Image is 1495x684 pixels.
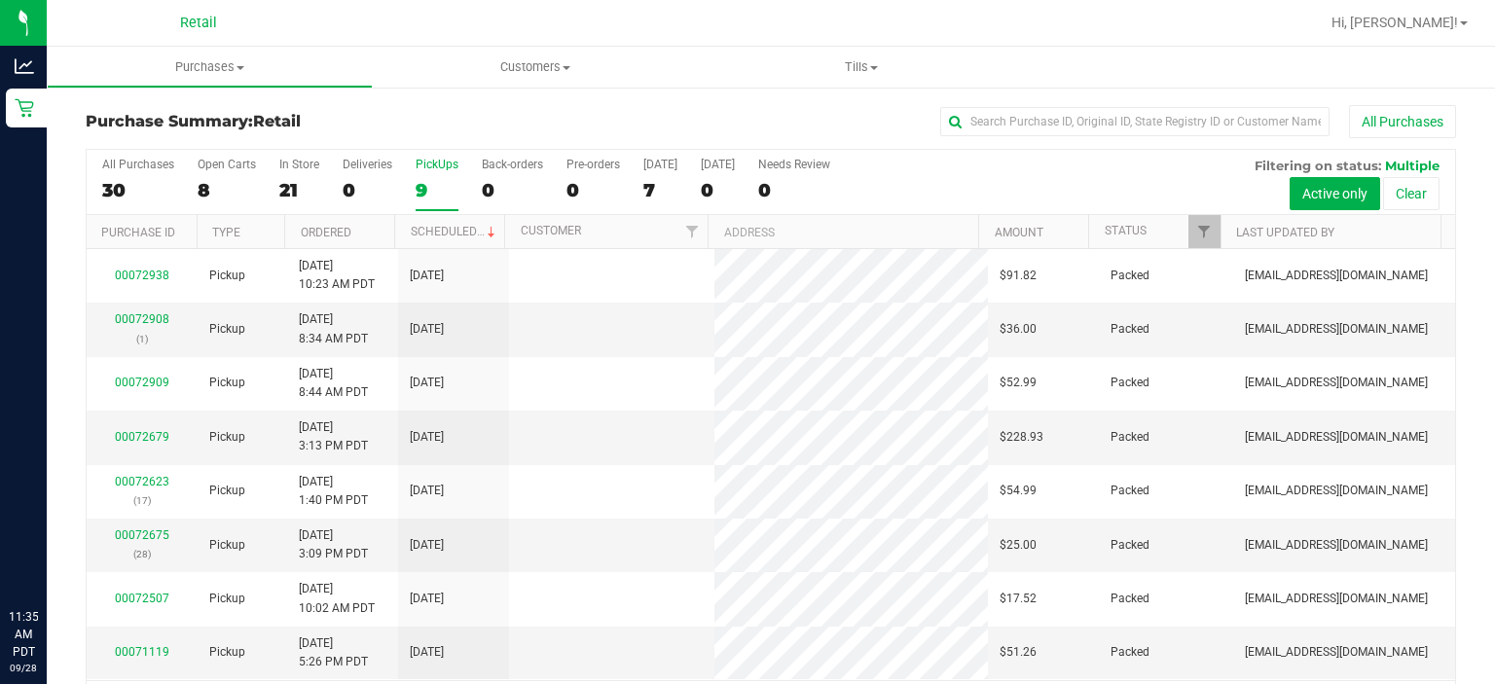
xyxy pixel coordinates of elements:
[48,58,372,76] span: Purchases
[198,179,256,201] div: 8
[98,330,186,348] p: (1)
[1245,320,1428,339] span: [EMAIL_ADDRESS][DOMAIN_NAME]
[209,590,245,608] span: Pickup
[115,475,169,488] a: 00072623
[1111,320,1149,339] span: Packed
[758,158,830,171] div: Needs Review
[1349,105,1456,138] button: All Purchases
[1383,177,1440,210] button: Clear
[1111,428,1149,447] span: Packed
[209,320,245,339] span: Pickup
[1000,267,1037,285] span: $91.82
[115,645,169,659] a: 00071119
[410,590,444,608] span: [DATE]
[253,112,301,130] span: Retail
[209,428,245,447] span: Pickup
[373,58,699,76] span: Customers
[521,224,581,237] a: Customer
[995,226,1043,239] a: Amount
[102,179,174,201] div: 30
[299,473,368,510] span: [DATE] 1:40 PM PDT
[299,526,368,563] span: [DATE] 3:09 PM PDT
[675,215,708,248] a: Filter
[279,158,319,171] div: In Store
[566,158,620,171] div: Pre-orders
[1000,590,1037,608] span: $17.52
[86,113,542,130] h3: Purchase Summary:
[102,158,174,171] div: All Purchases
[1188,215,1221,248] a: Filter
[410,428,444,447] span: [DATE]
[1111,590,1149,608] span: Packed
[566,179,620,201] div: 0
[115,592,169,605] a: 00072507
[198,158,256,171] div: Open Carts
[115,312,169,326] a: 00072908
[1236,226,1334,239] a: Last Updated By
[708,215,978,249] th: Address
[699,47,1025,88] a: Tills
[410,267,444,285] span: [DATE]
[1000,643,1037,662] span: $51.26
[98,491,186,510] p: (17)
[1385,158,1440,173] span: Multiple
[301,226,351,239] a: Ordered
[701,158,735,171] div: [DATE]
[19,528,78,587] iframe: Resource center
[701,179,735,201] div: 0
[416,179,458,201] div: 9
[343,179,392,201] div: 0
[758,179,830,201] div: 0
[15,56,34,76] inline-svg: Analytics
[1111,536,1149,555] span: Packed
[1245,482,1428,500] span: [EMAIL_ADDRESS][DOMAIN_NAME]
[1111,482,1149,500] span: Packed
[1245,590,1428,608] span: [EMAIL_ADDRESS][DOMAIN_NAME]
[482,179,543,201] div: 0
[180,15,217,31] span: Retail
[1000,482,1037,500] span: $54.99
[1111,267,1149,285] span: Packed
[9,608,38,661] p: 11:35 AM PDT
[482,158,543,171] div: Back-orders
[209,374,245,392] span: Pickup
[416,158,458,171] div: PickUps
[9,661,38,675] p: 09/28
[1245,536,1428,555] span: [EMAIL_ADDRESS][DOMAIN_NAME]
[1331,15,1458,30] span: Hi, [PERSON_NAME]!
[410,320,444,339] span: [DATE]
[209,482,245,500] span: Pickup
[209,643,245,662] span: Pickup
[411,225,499,238] a: Scheduled
[15,98,34,118] inline-svg: Retail
[1255,158,1381,173] span: Filtering on status:
[1245,267,1428,285] span: [EMAIL_ADDRESS][DOMAIN_NAME]
[1290,177,1380,210] button: Active only
[1000,536,1037,555] span: $25.00
[373,47,699,88] a: Customers
[410,482,444,500] span: [DATE]
[299,580,375,617] span: [DATE] 10:02 AM PDT
[1245,643,1428,662] span: [EMAIL_ADDRESS][DOMAIN_NAME]
[212,226,240,239] a: Type
[299,634,368,671] span: [DATE] 5:26 PM PDT
[299,310,368,347] span: [DATE] 8:34 AM PDT
[940,107,1330,136] input: Search Purchase ID, Original ID, State Registry ID or Customer Name...
[410,643,444,662] span: [DATE]
[410,536,444,555] span: [DATE]
[1000,428,1043,447] span: $228.93
[1111,374,1149,392] span: Packed
[98,545,186,563] p: (28)
[410,374,444,392] span: [DATE]
[209,536,245,555] span: Pickup
[299,365,368,402] span: [DATE] 8:44 AM PDT
[209,267,245,285] span: Pickup
[101,226,175,239] a: Purchase ID
[1000,320,1037,339] span: $36.00
[115,430,169,444] a: 00072679
[1111,643,1149,662] span: Packed
[299,257,375,294] span: [DATE] 10:23 AM PDT
[1000,374,1037,392] span: $52.99
[115,528,169,542] a: 00072675
[279,179,319,201] div: 21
